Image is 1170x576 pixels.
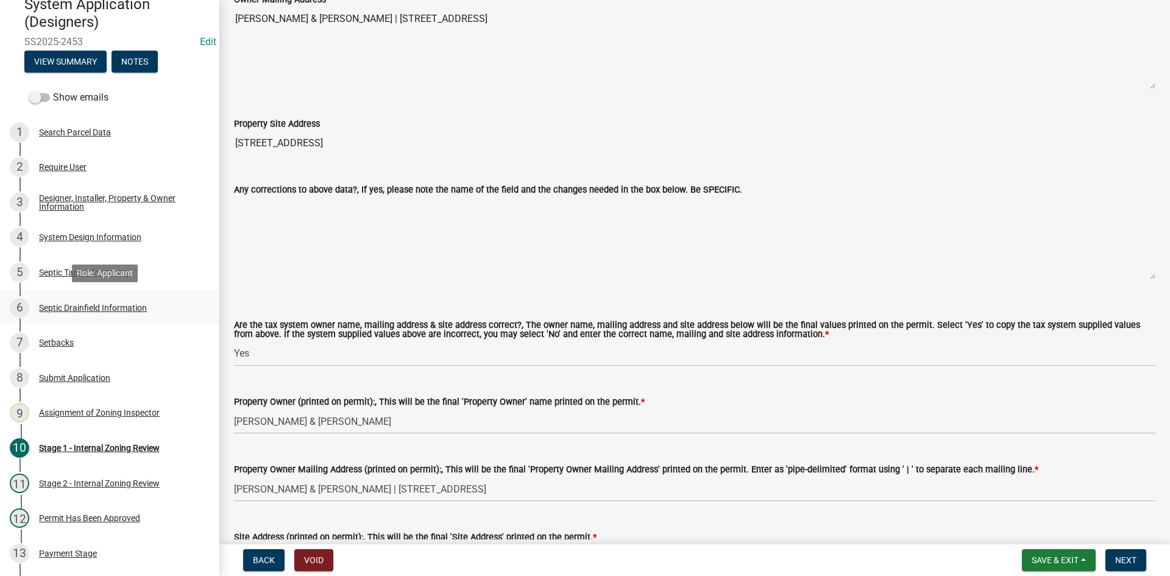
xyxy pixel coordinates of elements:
div: Require User [39,163,87,171]
label: Site Address (printed on permit):, This will be the final 'Site Address' printed on the permit. [234,533,597,542]
div: 12 [10,508,29,528]
label: Property Owner (printed on permit):, This will be the final 'Property Owner' name printed on the ... [234,398,645,407]
div: 11 [10,474,29,493]
div: 9 [10,403,29,422]
div: 2 [10,157,29,177]
div: Stage 2 - Internal Zoning Review [39,479,160,488]
div: Search Parcel Data [39,128,111,137]
div: Designer, Installer, Property & Owner Information [39,194,200,211]
span: Next [1115,555,1136,565]
wm-modal-confirm: Edit Application Number [200,36,216,48]
label: Show emails [29,90,108,105]
div: Role: Applicant [72,265,138,282]
label: Property Owner Mailing Address (printed on permit):, This will be the final 'Property Owner Maili... [234,466,1038,474]
div: Permit Has Been Approved [39,514,140,522]
div: Septic Tank Information [39,268,129,277]
button: Back [243,549,285,571]
a: Edit [200,36,216,48]
span: Back [253,555,275,565]
div: Assignment of Zoning Inspector [39,408,160,417]
div: Septic Drainfield Information [39,304,147,312]
button: Notes [112,51,158,73]
div: 8 [10,368,29,388]
label: Are the tax system owner name, mailing address & site address correct?, The owner name, mailing a... [234,321,1155,339]
div: 10 [10,438,29,458]
label: Any corrections to above data?, If yes, please note the name of the field and the changes needed ... [234,186,742,194]
div: 4 [10,227,29,247]
button: View Summary [24,51,107,73]
wm-modal-confirm: Summary [24,57,107,67]
div: 7 [10,333,29,352]
div: Setbacks [39,338,74,347]
div: 1 [10,123,29,142]
div: System Design Information [39,233,141,241]
div: Payment Stage [39,549,97,558]
span: Save & Exit [1032,555,1079,565]
div: 13 [10,544,29,563]
wm-modal-confirm: Notes [112,57,158,67]
div: 6 [10,298,29,318]
div: 3 [10,193,29,212]
div: Stage 1 - Internal Zoning Review [39,444,160,452]
button: Void [294,549,333,571]
textarea: [PERSON_NAME] & [PERSON_NAME] | [STREET_ADDRESS] [234,7,1155,90]
span: SS2025-2453 [24,36,195,48]
button: Save & Exit [1022,549,1096,571]
div: 5 [10,263,29,282]
label: Property Site Address [234,120,320,129]
div: Submit Application [39,374,110,382]
button: Next [1105,549,1146,571]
